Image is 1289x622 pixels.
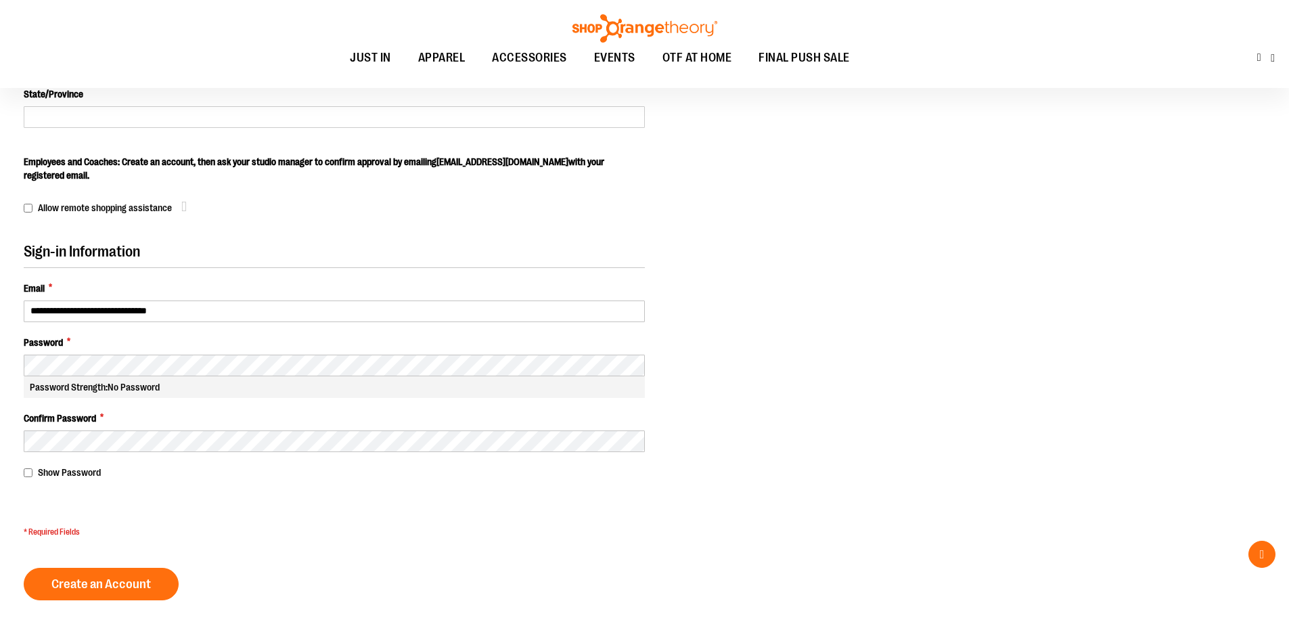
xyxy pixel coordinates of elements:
span: Show Password [38,467,101,478]
span: ACCESSORIES [492,43,567,73]
a: JUST IN [336,43,405,74]
span: No Password [108,382,160,393]
span: EVENTS [594,43,635,73]
span: Create an Account [51,577,151,592]
button: Create an Account [24,568,179,600]
span: Employees and Coaches: Create an account, then ask your studio manager to confirm approval by ema... [24,156,604,181]
a: ACCESSORIES [478,43,581,74]
span: * Required Fields [24,527,645,538]
a: APPAREL [405,43,479,74]
button: Back To Top [1248,541,1275,568]
a: OTF AT HOME [649,43,746,74]
span: APPAREL [418,43,466,73]
a: FINAL PUSH SALE [745,43,863,74]
span: FINAL PUSH SALE [759,43,850,73]
img: Shop Orangetheory [570,14,719,43]
span: Sign-in Information [24,243,140,260]
span: State/Province [24,89,83,99]
span: Email [24,282,45,295]
span: JUST IN [350,43,391,73]
a: EVENTS [581,43,649,74]
span: Allow remote shopping assistance [38,202,172,213]
span: Password [24,336,63,349]
span: Confirm Password [24,412,96,425]
span: OTF AT HOME [662,43,732,73]
div: Password Strength: [24,376,645,398]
